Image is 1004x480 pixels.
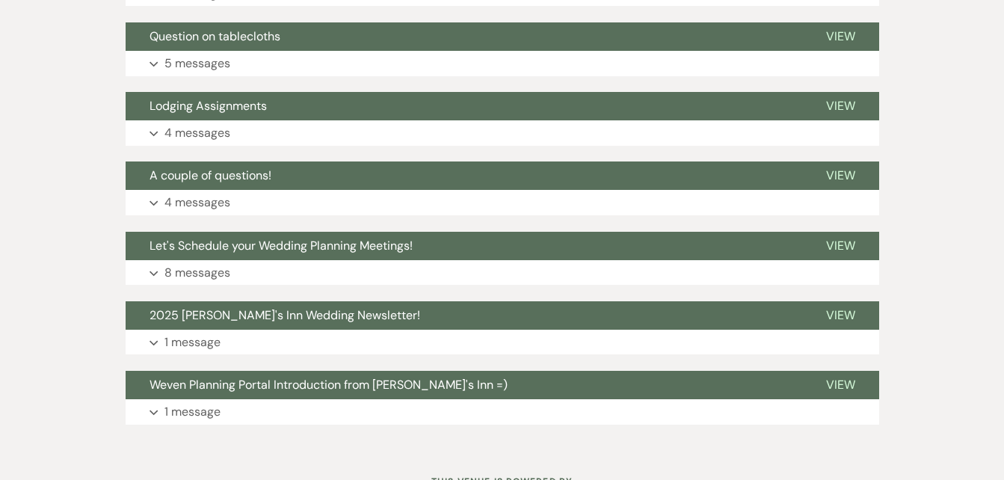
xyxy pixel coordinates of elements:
[826,377,855,393] span: View
[126,260,879,286] button: 8 messages
[126,232,802,260] button: Let's Schedule your Wedding Planning Meetings!
[802,161,879,190] button: View
[126,92,802,120] button: Lodging Assignments
[164,54,230,73] p: 5 messages
[802,301,879,330] button: View
[150,28,280,44] span: Question on tablecloths
[126,301,802,330] button: 2025 [PERSON_NAME]'s Inn Wedding Newsletter!
[150,307,420,323] span: 2025 [PERSON_NAME]'s Inn Wedding Newsletter!
[126,399,879,425] button: 1 message
[164,402,221,422] p: 1 message
[150,98,267,114] span: Lodging Assignments
[126,371,802,399] button: Weven Planning Portal Introduction from [PERSON_NAME]'s Inn =)
[802,92,879,120] button: View
[126,190,879,215] button: 4 messages
[150,167,271,183] span: A couple of questions!
[126,51,879,76] button: 5 messages
[802,22,879,51] button: View
[150,377,508,393] span: Weven Planning Portal Introduction from [PERSON_NAME]'s Inn =)
[164,123,230,143] p: 4 messages
[826,98,855,114] span: View
[802,232,879,260] button: View
[826,307,855,323] span: View
[164,333,221,352] p: 1 message
[126,120,879,146] button: 4 messages
[826,238,855,253] span: View
[802,371,879,399] button: View
[164,193,230,212] p: 4 messages
[126,161,802,190] button: A couple of questions!
[126,22,802,51] button: Question on tablecloths
[150,238,413,253] span: Let's Schedule your Wedding Planning Meetings!
[826,28,855,44] span: View
[826,167,855,183] span: View
[126,330,879,355] button: 1 message
[164,263,230,283] p: 8 messages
